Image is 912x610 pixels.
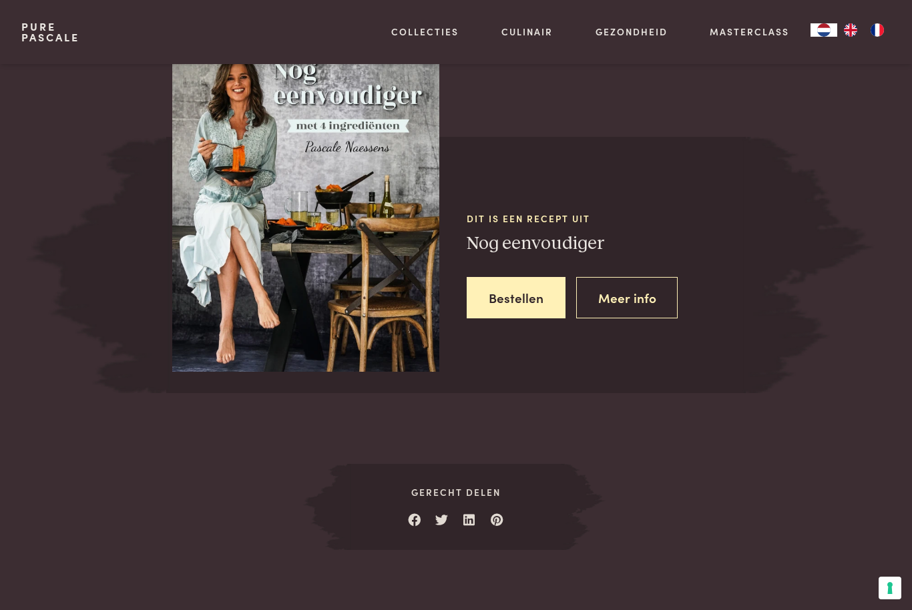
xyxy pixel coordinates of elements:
[879,577,901,599] button: Uw voorkeuren voor toestemming voor trackingtechnologieën
[596,25,668,39] a: Gezondheid
[811,23,891,37] aside: Language selected: Nederlands
[21,21,79,43] a: PurePascale
[864,23,891,37] a: FR
[710,25,789,39] a: Masterclass
[837,23,891,37] ul: Language list
[576,277,678,319] a: Meer info
[467,277,565,319] a: Bestellen
[467,212,746,226] span: Dit is een recept uit
[501,25,553,39] a: Culinair
[391,25,459,39] a: Collecties
[811,23,837,37] div: Language
[811,23,837,37] a: NL
[837,23,864,37] a: EN
[347,485,565,499] span: Gerecht delen
[467,232,746,256] h3: Nog eenvoudiger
